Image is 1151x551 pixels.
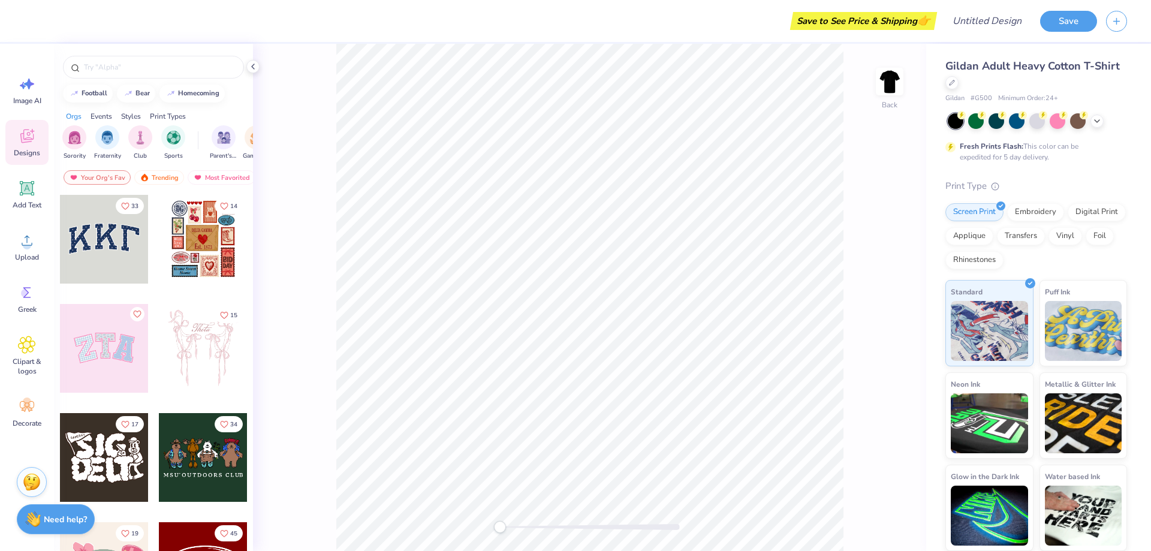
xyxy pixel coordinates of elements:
[18,305,37,314] span: Greek
[951,393,1028,453] img: Neon Ink
[494,521,506,533] div: Accessibility label
[161,125,185,161] button: filter button
[94,152,121,161] span: Fraternity
[94,125,121,161] button: filter button
[215,416,243,432] button: Like
[1007,203,1064,221] div: Embroidery
[243,125,270,161] div: filter for Game Day
[15,252,39,262] span: Upload
[128,125,152,161] div: filter for Club
[64,152,86,161] span: Sorority
[945,179,1127,193] div: Print Type
[116,525,144,541] button: Like
[230,203,237,209] span: 14
[210,125,237,161] div: filter for Parent's Weekend
[178,90,219,97] div: homecoming
[1045,285,1070,298] span: Puff Ink
[69,173,79,182] img: most_fav.gif
[62,125,86,161] button: filter button
[135,90,150,97] div: bear
[131,203,138,209] span: 33
[945,227,993,245] div: Applique
[91,111,112,122] div: Events
[1045,470,1100,483] span: Water based Ink
[793,12,934,30] div: Save to See Price & Shipping
[945,94,965,104] span: Gildan
[101,131,114,144] img: Fraternity Image
[1048,227,1082,245] div: Vinyl
[117,85,155,103] button: bear
[134,152,147,161] span: Club
[94,125,121,161] div: filter for Fraternity
[123,90,133,97] img: trend_line.gif
[150,111,186,122] div: Print Types
[161,125,185,161] div: filter for Sports
[68,131,82,144] img: Sorority Image
[131,531,138,537] span: 19
[128,125,152,161] button: filter button
[998,94,1058,104] span: Minimum Order: 24 +
[13,200,41,210] span: Add Text
[159,85,225,103] button: homecoming
[210,152,237,161] span: Parent's Weekend
[951,301,1028,361] img: Standard
[230,312,237,318] span: 15
[64,170,131,185] div: Your Org's Fav
[62,125,86,161] div: filter for Sorority
[130,307,144,321] button: Like
[215,198,243,214] button: Like
[140,173,149,182] img: trending.gif
[164,152,183,161] span: Sports
[82,90,107,97] div: football
[131,421,138,427] span: 17
[951,470,1019,483] span: Glow in the Dark Ink
[971,94,992,104] span: # G500
[951,285,983,298] span: Standard
[66,111,82,122] div: Orgs
[1045,486,1122,546] img: Water based Ink
[951,378,980,390] span: Neon Ink
[13,96,41,106] span: Image AI
[166,90,176,97] img: trend_line.gif
[960,141,1107,162] div: This color can be expedited for 5 day delivery.
[210,125,237,161] button: filter button
[134,170,184,185] div: Trending
[250,131,264,144] img: Game Day Image
[1040,11,1097,32] button: Save
[951,486,1028,546] img: Glow in the Dark Ink
[1045,393,1122,453] img: Metallic & Glitter Ink
[878,70,902,94] img: Back
[215,525,243,541] button: Like
[1086,227,1114,245] div: Foil
[116,198,144,214] button: Like
[14,148,40,158] span: Designs
[70,90,79,97] img: trend_line.gif
[134,131,147,144] img: Club Image
[945,251,1004,269] div: Rhinestones
[917,13,930,28] span: 👉
[1045,378,1116,390] span: Metallic & Glitter Ink
[116,416,144,432] button: Like
[167,131,180,144] img: Sports Image
[63,85,113,103] button: football
[13,418,41,428] span: Decorate
[217,131,231,144] img: Parent's Weekend Image
[1068,203,1126,221] div: Digital Print
[215,307,243,323] button: Like
[230,531,237,537] span: 45
[243,125,270,161] button: filter button
[121,111,141,122] div: Styles
[230,421,237,427] span: 34
[945,203,1004,221] div: Screen Print
[193,173,203,182] img: most_fav.gif
[83,61,236,73] input: Try "Alpha"
[960,141,1023,151] strong: Fresh Prints Flash:
[997,227,1045,245] div: Transfers
[7,357,47,376] span: Clipart & logos
[943,9,1031,33] input: Untitled Design
[882,100,897,110] div: Back
[1045,301,1122,361] img: Puff Ink
[243,152,270,161] span: Game Day
[945,59,1120,73] span: Gildan Adult Heavy Cotton T-Shirt
[188,170,255,185] div: Most Favorited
